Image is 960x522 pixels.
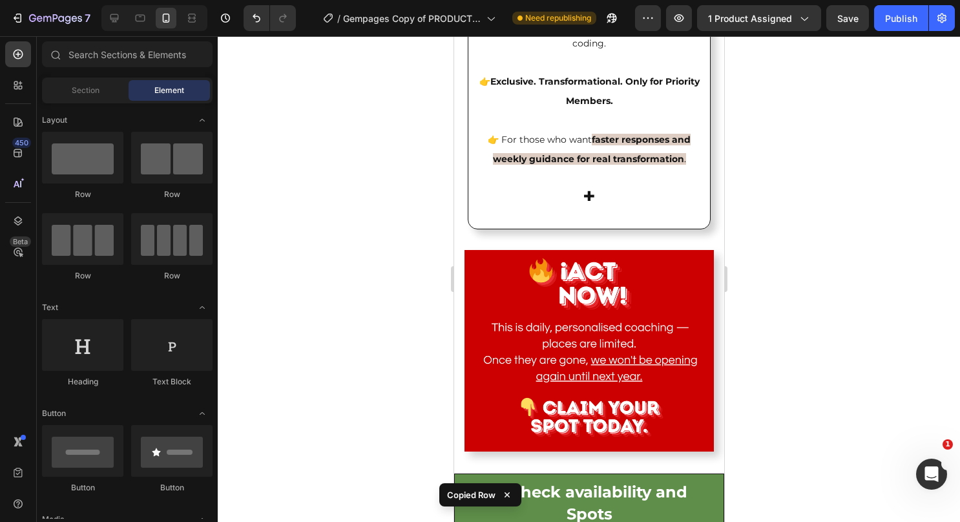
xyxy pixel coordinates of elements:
span: Gempages Copy of PRODUCT - MEMBERSHIP [343,12,481,25]
span: Text [42,302,58,313]
span: / [337,12,340,25]
span: Layout [42,114,67,126]
div: Row [42,270,123,282]
span: ⚠️ [37,447,56,465]
span: Need republishing [525,12,591,24]
span: Toggle open [192,110,213,130]
button: Save [826,5,869,31]
span: Check availability and Spots [56,446,233,487]
p: 7 [85,10,90,26]
button: 1 product assigned [697,5,821,31]
span: Toggle open [192,297,213,318]
div: Row [131,270,213,282]
span: Element [154,85,184,96]
iframe: Intercom live chat [916,459,947,490]
div: Row [131,189,213,200]
div: Undo/Redo [244,5,296,31]
div: Beta [10,236,31,247]
button: Publish [874,5,928,31]
div: Text Block [131,376,213,388]
div: 450 [12,138,31,148]
button: 7 [5,5,96,31]
div: Row [42,189,123,200]
div: Heading [42,376,123,388]
span: Button [42,408,66,419]
iframe: Design area [454,36,724,522]
div: Button [131,482,213,494]
span: Toggle open [192,403,213,424]
a: ⚠️Check availability and Spots [1,438,269,498]
p: Copied Row [447,488,496,501]
input: Search Sections & Elements [42,41,213,67]
span: Save [837,13,859,24]
span: Section [72,85,99,96]
div: Publish [885,12,917,25]
span: 1 product assigned [708,12,792,25]
div: Button [42,482,123,494]
span: 1 [943,439,953,450]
